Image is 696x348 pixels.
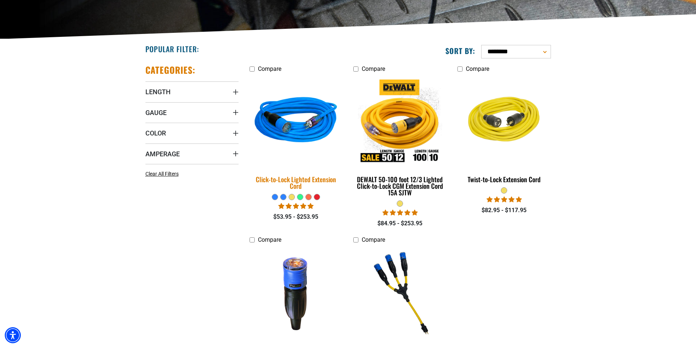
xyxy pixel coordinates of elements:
div: Accessibility Menu [5,327,21,343]
span: 4.87 stars [278,203,313,210]
span: Gauge [145,108,167,117]
summary: Length [145,81,239,102]
div: DEWALT 50-100 foot 12/3 Lighted Click-to-Lock CGM Extension Cord 15A SJTW [353,176,446,196]
img: blue [245,75,347,168]
span: 4.84 stars [383,209,418,216]
span: Compare [362,236,385,243]
summary: Color [145,123,239,143]
span: 5.00 stars [487,196,522,203]
img: Click-to-Lock 3-Outlet Locking Extension Cord Adapter [354,251,446,334]
div: Click-to-Lock Lighted Extension Cord [250,176,343,189]
img: DIY 15A-125V Click-to-Lock Lighted Connector [250,251,342,334]
span: Clear All Filters [145,171,179,177]
div: $84.95 - $253.95 [353,219,446,228]
a: DEWALT 50-100 foot 12/3 Lighted Click-to-Lock CGM Extension Cord 15A SJTW DEWALT 50-100 foot 12/3... [353,76,446,200]
span: Compare [466,65,489,72]
h2: Popular Filter: [145,44,199,54]
summary: Gauge [145,102,239,123]
span: Compare [258,65,281,72]
span: Amperage [145,150,180,158]
h2: Categories: [145,64,196,76]
span: Color [145,129,166,137]
a: yellow Twist-to-Lock Extension Cord [457,76,551,187]
a: Clear All Filters [145,170,182,178]
label: Sort by: [445,46,475,56]
div: $53.95 - $253.95 [250,213,343,221]
span: Compare [258,236,281,243]
span: Length [145,88,171,96]
a: blue Click-to-Lock Lighted Extension Cord [250,76,343,194]
img: DEWALT 50-100 foot 12/3 Lighted Click-to-Lock CGM Extension Cord 15A SJTW [354,80,446,164]
div: Twist-to-Lock Extension Cord [457,176,551,183]
img: yellow [458,80,550,164]
summary: Amperage [145,144,239,164]
span: Compare [362,65,385,72]
div: $82.95 - $117.95 [457,206,551,215]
